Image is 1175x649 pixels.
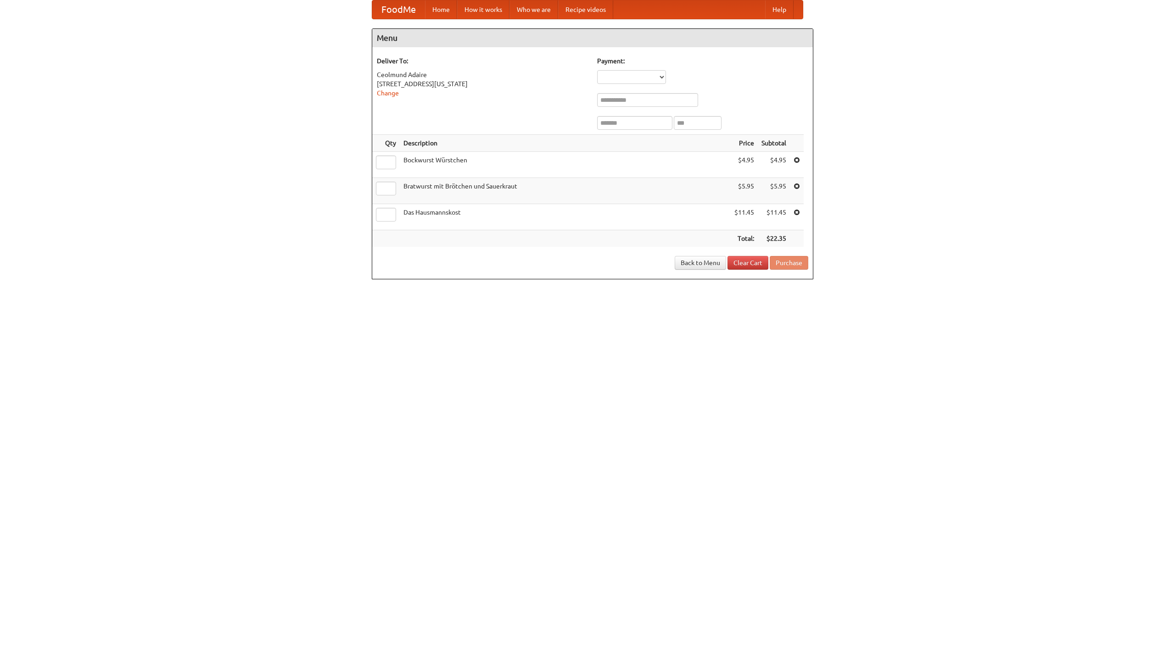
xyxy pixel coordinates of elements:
[400,178,731,204] td: Bratwurst mit Brötchen und Sauerkraut
[727,256,768,270] a: Clear Cart
[377,56,588,66] h5: Deliver To:
[372,0,425,19] a: FoodMe
[731,204,758,230] td: $11.45
[597,56,808,66] h5: Payment:
[400,152,731,178] td: Bockwurst Würstchen
[457,0,509,19] a: How it works
[509,0,558,19] a: Who we are
[765,0,794,19] a: Help
[758,152,790,178] td: $4.95
[731,152,758,178] td: $4.95
[372,135,400,152] th: Qty
[770,256,808,270] button: Purchase
[425,0,457,19] a: Home
[731,230,758,247] th: Total:
[400,135,731,152] th: Description
[377,70,588,79] div: Ceolmund Adaire
[731,178,758,204] td: $5.95
[558,0,613,19] a: Recipe videos
[758,204,790,230] td: $11.45
[731,135,758,152] th: Price
[758,230,790,247] th: $22.35
[675,256,726,270] a: Back to Menu
[758,135,790,152] th: Subtotal
[377,79,588,89] div: [STREET_ADDRESS][US_STATE]
[372,29,813,47] h4: Menu
[758,178,790,204] td: $5.95
[377,89,399,97] a: Change
[400,204,731,230] td: Das Hausmannskost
